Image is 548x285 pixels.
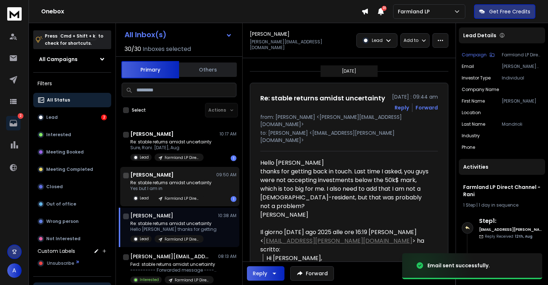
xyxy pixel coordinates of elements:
button: Out of office [33,197,111,211]
div: Il giorno [DATE] ago 2025 alle ore 16:19 [PERSON_NAME] < > ha scritto: [260,228,432,254]
p: Closed [46,184,63,190]
h1: All Inbox(s) [125,31,166,38]
button: All Inbox(s) [119,27,238,42]
p: Fwd: stable returns amidst uncertainty [130,262,217,267]
p: [DATE] [342,68,356,74]
p: Lead [140,195,149,201]
h1: [PERSON_NAME] [130,212,173,219]
button: All Status [33,93,111,107]
p: Sure, Rani. [DATE], Aug [130,145,212,151]
div: Hi [PERSON_NAME], [266,254,432,263]
p: [PERSON_NAME] [502,98,542,104]
span: 30 / 30 [125,45,141,53]
p: Lead Details [463,32,496,39]
p: Interested [140,277,159,282]
button: Reply [395,104,409,111]
p: Individual [502,75,542,81]
p: Re: stable returns amidst uncertainty [130,221,217,226]
div: Hello [PERSON_NAME] [260,159,432,219]
p: Farmland LP Direct Channel - Rani [165,155,199,160]
button: Reply [247,266,284,281]
p: Mandrioli [502,121,542,127]
p: [DATE] : 09:44 am [392,93,438,100]
p: Campaign [462,52,487,58]
a: 2 [6,116,21,130]
span: Cmd + Shift + k [59,32,96,40]
button: Interested [33,128,111,142]
button: Lead2 [33,110,111,125]
button: All Campaigns [33,52,111,66]
h1: [PERSON_NAME][EMAIL_ADDRESS][DOMAIN_NAME] [130,253,210,260]
h1: Farmland LP Direct Channel - Rani [463,183,541,198]
button: Meeting Completed [33,162,111,177]
h3: Inboxes selected [143,45,191,53]
p: to: [PERSON_NAME] <[EMAIL_ADDRESS][PERSON_NAME][DOMAIN_NAME]> [260,129,438,144]
p: from: [PERSON_NAME] <[PERSON_NAME][EMAIL_ADDRESS][DOMAIN_NAME]> [260,113,438,128]
p: First Name [462,98,485,104]
img: logo [7,7,22,21]
button: A [7,263,22,278]
div: 2 [101,115,107,120]
p: Email [462,64,474,69]
p: Farmland LP Direct Channel - Rani [502,52,542,58]
p: All Status [47,97,70,103]
p: 10:38 AM [218,213,236,219]
h1: Re: stable returns amidst uncertainty [260,93,385,103]
div: Email sent successfully. [427,262,490,269]
h1: [PERSON_NAME] [130,130,174,138]
h6: [EMAIL_ADDRESS][PERSON_NAME][DOMAIN_NAME] [479,227,542,232]
p: Reply Received [485,234,532,239]
div: [PERSON_NAME] [260,211,432,219]
p: [PERSON_NAME][EMAIL_ADDRESS][DOMAIN_NAME] [502,64,542,69]
p: location [462,110,481,116]
button: Wrong person [33,214,111,229]
p: Interested [46,132,71,138]
p: Farmland LP [398,8,432,15]
p: 10:17 AM [219,131,236,137]
button: Get Free Credits [474,4,535,19]
p: Lead [140,155,149,160]
button: Others [179,62,237,78]
p: 08:13 AM [218,254,236,259]
p: Farmland LP Direct Channel - Rani [175,277,209,283]
p: industry [462,133,480,139]
div: Reply [253,270,267,277]
span: 31 [382,6,387,11]
div: thanks for getting back in touch. Last time I asked, you guys were not accepting investments belo... [260,167,432,211]
p: 09:50 AM [216,172,236,178]
div: 1 [231,196,236,202]
div: Activities [459,159,545,175]
p: Out of office [46,201,76,207]
p: Not Interested [46,236,81,242]
p: Re: stable returns amidst uncertainty [130,180,212,186]
p: Investor Type [462,75,491,81]
h1: [PERSON_NAME] [130,171,174,178]
h6: Step 1 : [479,217,542,225]
p: Yes but I am in [130,186,212,191]
h1: All Campaigns [39,56,78,63]
p: Lead [372,38,383,43]
p: Company Name [462,87,499,92]
a: [EMAIL_ADDRESS][PERSON_NAME][DOMAIN_NAME] [264,237,412,245]
p: Farmland LP Direct Channel - Rani [165,237,199,242]
button: Campaign [462,52,495,58]
p: Lead [46,115,58,120]
button: Forward [290,266,334,281]
button: Closed [33,180,111,194]
p: Phone [462,144,475,150]
p: Last Name [462,121,485,127]
label: Select [132,107,146,113]
span: 1 day in sequence [479,202,518,208]
p: Add to [404,38,418,43]
button: Unsubscribe [33,256,111,271]
p: Wrong person [46,219,79,224]
h1: [PERSON_NAME] [250,30,290,38]
p: Hello [PERSON_NAME] thanks for getting [130,226,217,232]
div: 1 [231,155,236,161]
p: Press to check for shortcuts. [45,33,103,47]
button: Primary [121,61,179,78]
p: Farmland LP Direct Channel - Rani [165,196,199,201]
div: Forward [416,104,438,111]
